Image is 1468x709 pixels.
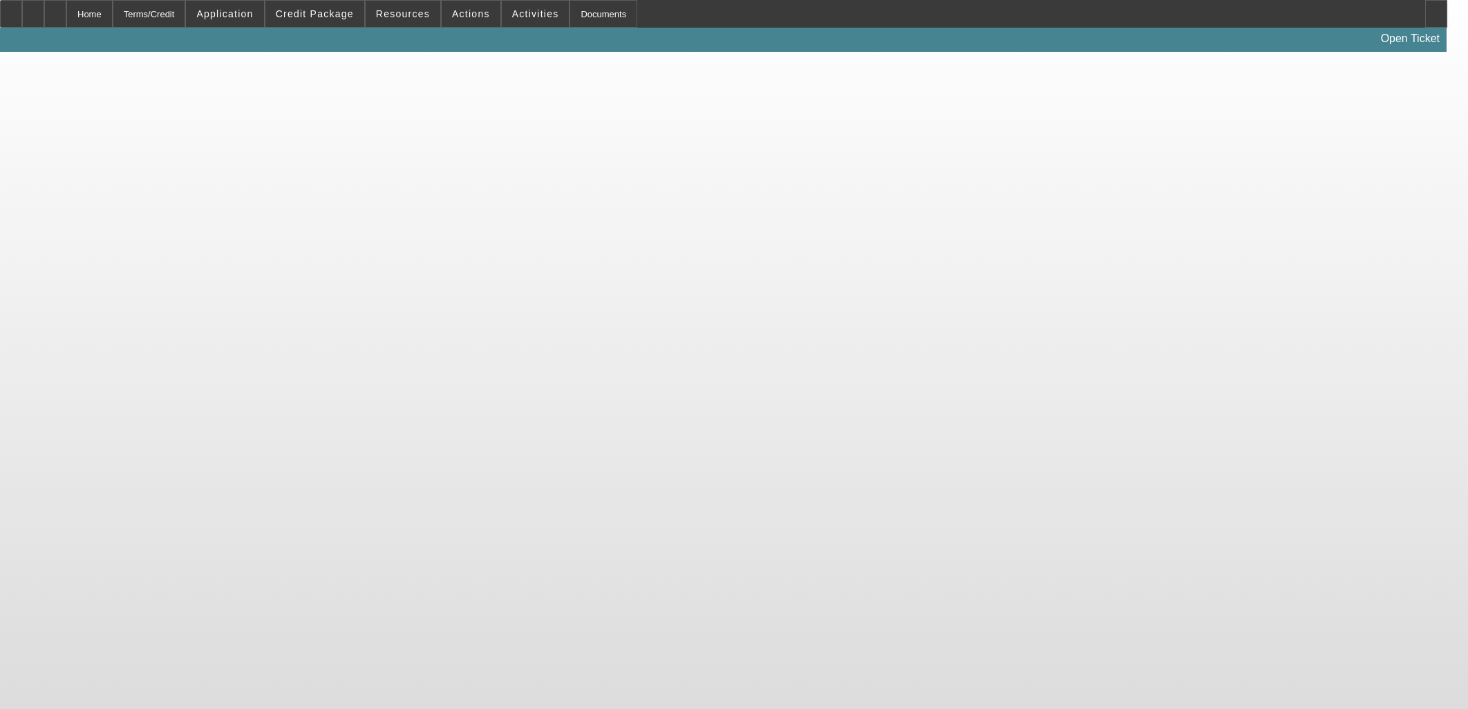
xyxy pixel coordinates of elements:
span: Actions [452,8,490,19]
button: Resources [366,1,440,27]
button: Activities [502,1,570,27]
span: Activities [512,8,559,19]
button: Credit Package [265,1,364,27]
button: Actions [442,1,500,27]
span: Application [196,8,253,19]
button: Application [186,1,263,27]
a: Open Ticket [1375,27,1445,50]
span: Resources [376,8,430,19]
span: Credit Package [276,8,354,19]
